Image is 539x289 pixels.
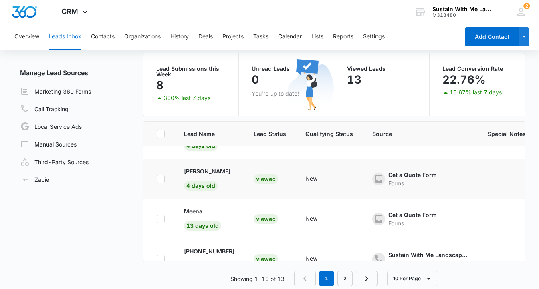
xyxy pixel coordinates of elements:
[387,271,438,286] button: 10 Per Page
[278,24,302,50] button: Calendar
[20,86,91,96] a: Marketing 360 Forms
[488,174,499,184] div: ---
[20,157,89,167] a: Third-Party Sources
[164,95,210,101] p: 300% last 7 days
[319,271,334,286] em: 1
[523,3,530,9] div: notifications count
[432,6,491,12] div: account name
[432,12,491,18] div: account id
[488,174,513,184] div: - - Select to Edit Field
[198,24,213,50] button: Deals
[20,122,82,131] a: Local Service Ads
[91,24,115,50] button: Contacts
[333,24,353,50] button: Reports
[184,127,234,149] a: [PERSON_NAME]4 days old
[488,214,499,224] div: ---
[184,247,234,255] p: [PHONE_NUMBER]
[253,24,268,50] button: Tasks
[156,66,226,77] p: Lead Submissions this Week
[305,254,317,263] div: New
[170,24,189,50] button: History
[442,66,512,72] p: Lead Conversion Rate
[450,90,502,95] p: 16.67% last 7 days
[363,24,385,50] button: Settings
[388,259,468,267] div: Call Tracking
[20,139,77,149] a: Manual Sources
[305,214,332,224] div: - - Select to Edit Field
[305,174,317,183] div: New
[184,130,234,138] span: Lead Name
[488,214,513,224] div: - - Select to Edit Field
[124,24,161,50] button: Organizations
[20,175,51,184] a: Zapier
[14,24,39,50] button: Overview
[305,174,332,184] div: - - Select to Edit Field
[254,254,278,264] div: Viewed
[311,24,323,50] button: Lists
[14,68,130,78] h3: Manage Lead Sources
[388,211,437,219] div: Get a Quote Form
[347,66,416,72] p: Viewed Leads
[254,255,278,262] a: Viewed
[252,73,259,86] p: 0
[388,219,437,227] div: Forms
[254,130,286,138] span: Lead Status
[222,24,244,50] button: Projects
[184,207,234,229] a: Meena13 days old
[337,271,353,286] a: Page 2
[347,73,361,86] p: 13
[254,215,278,222] a: Viewed
[488,254,513,264] div: - - Select to Edit Field
[184,247,234,269] a: [PHONE_NUMBER]16 days old
[294,271,378,286] nav: Pagination
[184,167,230,175] p: [PERSON_NAME]
[61,7,78,16] span: CRM
[254,175,278,182] a: Viewed
[254,174,278,184] div: Viewed
[184,207,202,215] p: Meena
[184,181,218,191] span: 4 days old
[184,221,221,231] span: 13 days old
[156,79,164,92] p: 8
[252,89,321,98] p: You’re up to date!
[356,271,378,286] a: Next Page
[488,254,499,264] div: ---
[20,104,69,114] a: Call Tracking
[305,214,317,223] div: New
[488,130,526,138] span: Special Notes
[442,73,486,86] p: 22.76%
[20,42,58,51] a: Archived
[184,167,234,189] a: [PERSON_NAME]4 days old
[230,275,285,283] p: Showing 1-10 of 13
[388,171,437,179] div: Get a Quote Form
[305,254,332,264] div: - - Select to Edit Field
[388,179,437,187] div: Forms
[305,130,353,138] span: Qualifying Status
[372,130,468,138] span: Source
[465,27,519,46] button: Add Contact
[523,3,530,9] span: 2
[388,251,468,259] div: Sustain With Me Landscapes - Ads
[254,214,278,224] div: Viewed
[252,66,321,72] p: Unread Leads
[49,24,81,50] button: Leads Inbox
